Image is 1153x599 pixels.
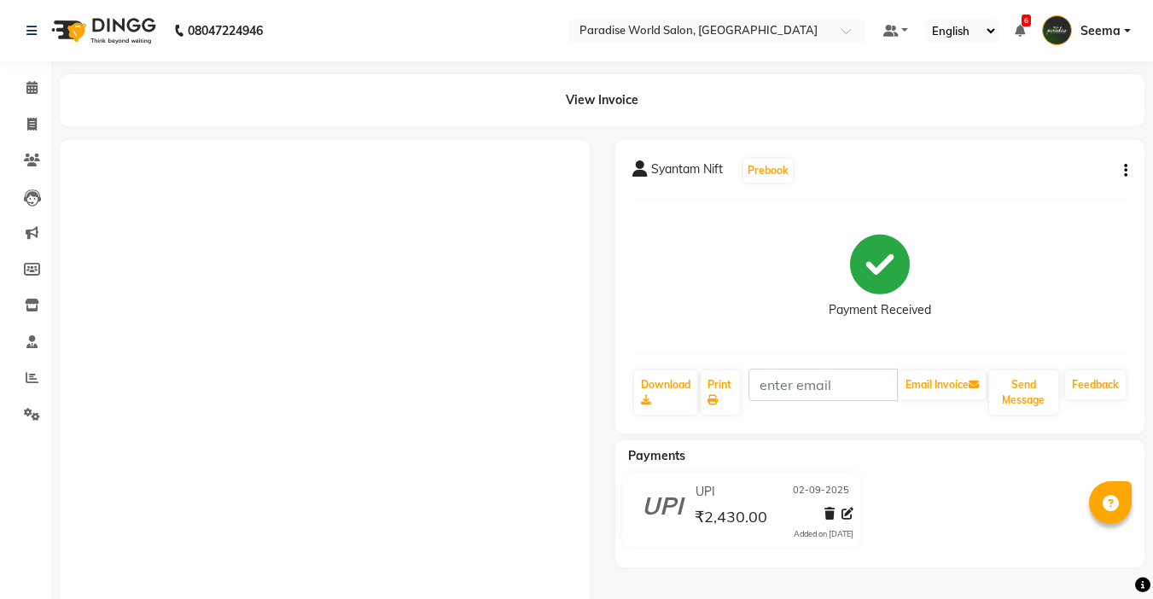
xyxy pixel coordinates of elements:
[1015,23,1025,38] a: 6
[829,301,931,319] div: Payment Received
[696,483,715,501] span: UPI
[1080,22,1121,40] span: Seema
[1065,370,1126,399] a: Feedback
[743,159,793,183] button: Prebook
[1022,15,1031,26] span: 6
[634,370,697,415] a: Download
[60,74,1144,126] div: View Invoice
[1081,531,1136,582] iframe: chat widget
[794,528,853,540] div: Added on [DATE]
[748,369,898,401] input: enter email
[651,160,723,184] span: Syantam Nift
[44,7,160,55] img: logo
[989,370,1058,415] button: Send Message
[793,483,849,501] span: 02-09-2025
[899,370,986,399] button: Email Invoice
[188,7,263,55] b: 08047224946
[628,448,685,463] span: Payments
[701,370,740,415] a: Print
[695,507,767,531] span: ₹2,430.00
[1042,15,1072,45] img: Seema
